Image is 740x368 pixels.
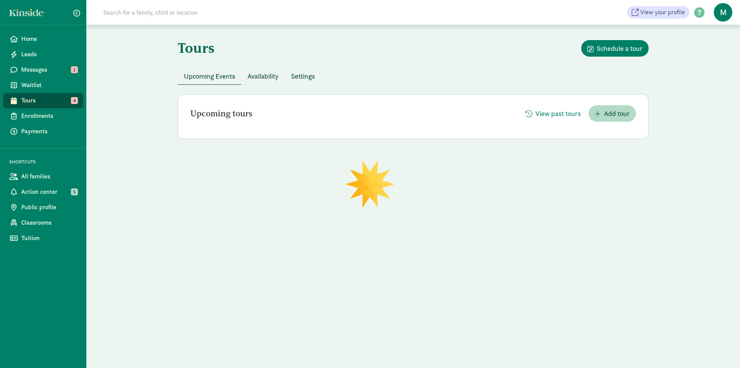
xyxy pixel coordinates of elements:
[71,66,78,73] span: 1
[3,124,83,139] a: Payments
[241,68,285,84] button: Availability
[535,108,581,119] span: View past tours
[21,81,77,90] span: Waitlist
[3,31,83,47] a: Home
[285,68,321,84] button: Settings
[589,105,636,122] button: Add tour
[21,96,77,105] span: Tours
[3,169,83,184] a: All families
[640,8,685,17] span: View your profile
[3,77,83,93] a: Waitlist
[519,109,587,118] a: View past tours
[21,34,77,44] span: Home
[604,108,630,119] span: Add tour
[21,111,77,121] span: Enrollments
[3,108,83,124] a: Enrollments
[99,5,315,20] input: Search for a family, child or location
[291,71,315,81] span: Settings
[3,215,83,230] a: Classrooms
[184,71,235,81] span: Upcoming Events
[21,187,77,197] span: Action center
[3,230,83,246] a: Tuition
[3,47,83,62] a: Leads
[3,200,83,215] a: Public profile
[21,218,77,227] span: Classrooms
[190,109,252,118] h2: Upcoming tours
[21,127,77,136] span: Payments
[21,65,77,74] span: Messages
[247,71,279,81] span: Availability
[178,68,241,84] button: Upcoming Events
[21,234,77,243] span: Tuition
[627,6,690,18] a: View your profile
[21,172,77,181] span: All families
[597,43,642,54] span: Schedule a tour
[71,188,78,195] span: 5
[3,62,83,77] a: Messages 1
[178,40,215,55] h1: Tours
[519,105,587,122] button: View past tours
[21,50,77,59] span: Leads
[71,97,78,104] span: 4
[21,203,77,212] span: Public profile
[714,3,732,22] span: M
[581,40,649,57] button: Schedule a tour
[3,93,83,108] a: Tours 4
[3,184,83,200] a: Action center 5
